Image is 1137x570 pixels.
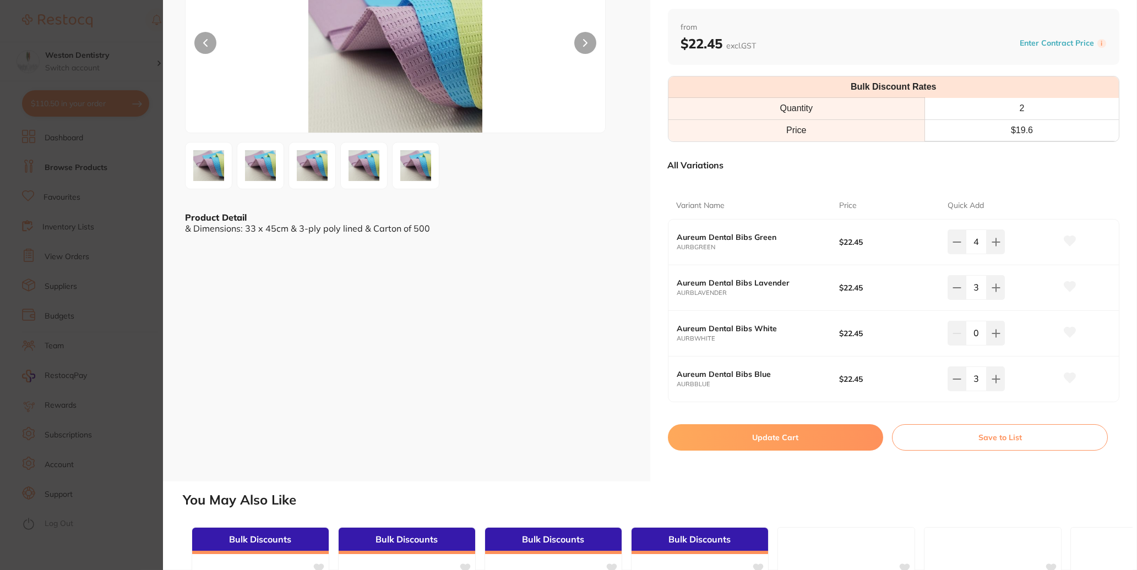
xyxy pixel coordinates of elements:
button: Enter Contract Price [1016,38,1097,48]
b: $22.45 [681,35,757,52]
p: All Variations [668,160,724,171]
img: Njc5 [241,146,280,185]
td: $ 19.6 [925,119,1119,141]
p: Variant Name [677,200,725,211]
b: $22.45 [839,329,937,338]
div: Bulk Discounts [632,528,768,554]
h2: You May Also Like [183,492,1133,508]
img: Njgy [396,146,436,185]
small: AURBGREEN [677,244,840,251]
b: $22.45 [839,375,937,383]
div: Bulk Discounts [485,528,622,554]
p: Quick Add [948,200,984,211]
span: from [681,22,1107,33]
small: AURBBLUE [677,381,840,388]
b: Aureum Dental Bibs Lavender [677,278,823,287]
b: $22.45 [839,283,937,292]
th: 2 [925,98,1119,119]
th: Quantity [668,98,925,119]
div: Bulk Discounts [339,528,475,554]
img: Njgx [344,146,384,185]
button: Save to List [892,424,1108,451]
img: Njgw [292,146,332,185]
small: AURBLAVENDER [677,289,840,297]
p: Price [839,200,857,211]
small: AURBWHITE [677,335,840,342]
b: Aureum Dental Bibs Green [677,233,823,242]
span: excl. GST [727,41,757,51]
img: Njc4 [189,146,229,185]
button: Update Cart [668,424,884,451]
label: i [1097,39,1106,48]
b: Aureum Dental Bibs Blue [677,370,823,379]
div: & Dimensions: 33 x 45cm & 3-ply poly lined & Carton of 500 [185,223,628,233]
b: Product Detail [185,212,247,223]
b: Aureum Dental Bibs White [677,324,823,333]
th: Bulk Discount Rates [668,76,1119,98]
b: $22.45 [839,238,937,246]
div: Bulk Discounts [192,528,329,554]
td: Price [668,119,925,141]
